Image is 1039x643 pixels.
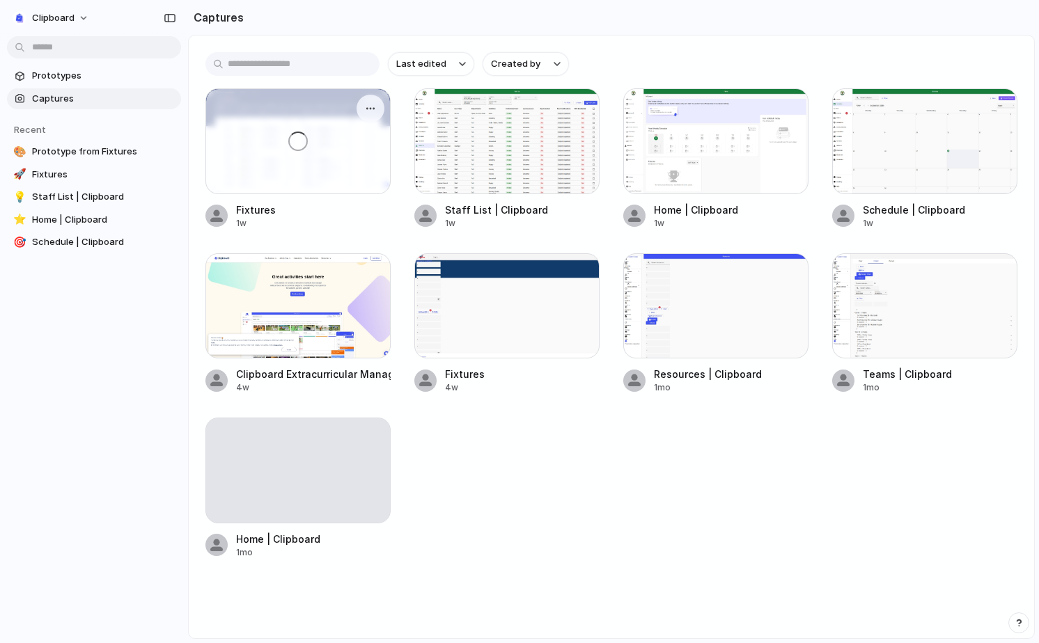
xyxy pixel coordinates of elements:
span: Created by [491,57,540,71]
button: Last edited [388,52,474,76]
div: Home | Clipboard [654,203,738,217]
div: 1w [445,217,548,230]
div: Staff List | Clipboard [445,203,548,217]
div: 🚀 [13,168,26,182]
span: Last edited [396,57,446,71]
div: 1w [654,217,738,230]
span: Staff List | Clipboard [32,190,175,204]
div: Fixtures [236,203,276,217]
a: Prototypes [7,65,181,86]
span: Prototype from Fixtures [32,145,175,159]
div: 4w [236,381,391,394]
div: 🎯 [13,235,26,249]
a: Captures [7,88,181,109]
div: Home | Clipboard [236,532,320,546]
div: 1mo [236,546,320,559]
a: 🚀Fixtures [7,164,181,185]
button: Created by [483,52,569,76]
div: 🎨 [13,145,26,159]
a: 🎨Prototype from Fixtures [7,141,181,162]
div: 1w [236,217,276,230]
div: Fixtures [445,367,485,381]
span: Fixtures [32,168,175,182]
span: Schedule | Clipboard [32,235,175,249]
span: Prototypes [32,69,175,83]
h2: Captures [188,9,244,26]
button: clipboard [7,7,96,29]
a: 🎯Schedule | Clipboard [7,232,181,253]
a: 💡Staff List | Clipboard [7,186,181,207]
div: Teams | Clipboard [863,367,952,381]
div: 4w [445,381,485,394]
div: 1mo [863,381,952,394]
div: 1mo [654,381,762,394]
div: Clipboard Extracurricular Management System [236,367,391,381]
div: 💡 [13,190,26,204]
span: Captures [32,92,175,106]
span: clipboard [32,11,75,25]
div: Resources | Clipboard [654,367,762,381]
a: ⭐Home | Clipboard [7,209,181,230]
div: Schedule | Clipboard [863,203,965,217]
span: Home | Clipboard [32,213,175,227]
span: Recent [14,124,46,135]
div: ⭐ [13,213,26,227]
div: 1w [863,217,965,230]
